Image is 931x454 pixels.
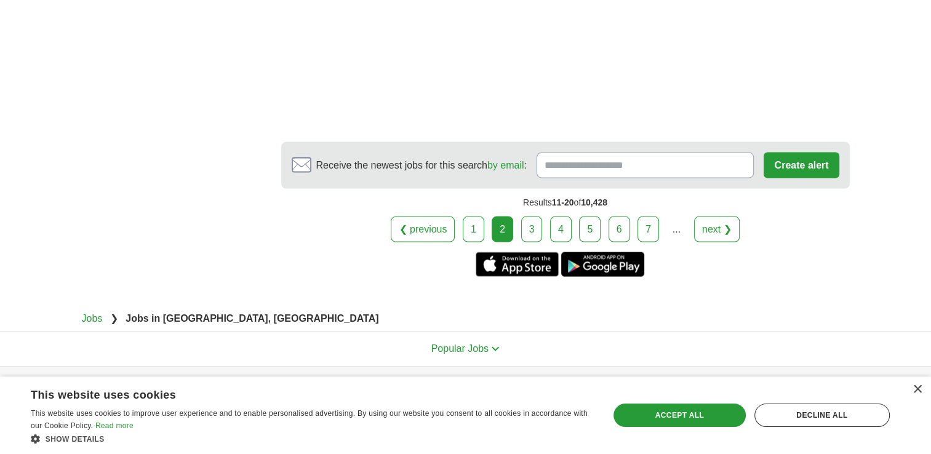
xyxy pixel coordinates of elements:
[31,384,561,402] div: This website uses cookies
[552,197,574,207] span: 11-20
[491,346,500,352] img: toggle icon
[281,189,850,217] div: Results of
[658,367,850,401] h4: Country selection
[754,404,890,427] div: Decline all
[463,217,484,242] a: 1
[664,217,689,242] div: ...
[913,385,922,394] div: Close
[492,217,513,242] div: 2
[613,404,746,427] div: Accept all
[561,252,644,277] a: Get the Android app
[431,343,489,354] span: Popular Jobs
[550,217,572,242] a: 4
[110,313,118,324] span: ❯
[609,217,630,242] a: 6
[31,432,592,445] div: Show details
[126,313,378,324] strong: Jobs in [GEOGRAPHIC_DATA], [GEOGRAPHIC_DATA]
[476,252,559,277] a: Get the iPhone app
[521,217,543,242] a: 3
[391,217,455,242] a: ❮ previous
[581,197,607,207] span: 10,428
[487,160,524,170] a: by email
[46,435,105,444] span: Show details
[637,217,659,242] a: 7
[764,153,839,178] button: Create alert
[694,217,740,242] a: next ❯
[82,313,103,324] a: Jobs
[31,409,588,430] span: This website uses cookies to improve user experience and to enable personalised advertising. By u...
[95,421,134,430] a: Read more, opens a new window
[579,217,601,242] a: 5
[316,158,527,173] span: Receive the newest jobs for this search :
